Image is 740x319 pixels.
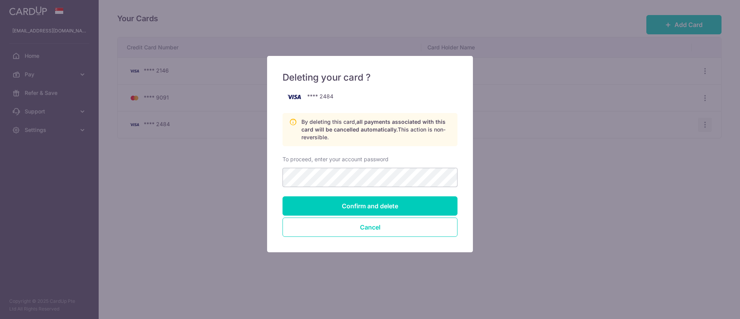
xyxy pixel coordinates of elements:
img: visa-761abec96037c8ab836742a37ff580f5eed1c99042f5b0e3b4741c5ac3fec333.png [283,90,306,104]
span: all payments associated with this card will be cancelled automatically. [301,118,446,133]
button: Close [283,218,457,237]
label: To proceed, enter your account password [283,155,388,163]
input: Confirm and delete [283,196,457,216]
h5: Deleting your card ? [283,71,457,84]
p: By deleting this card, This action is non-reversible. [301,118,451,141]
